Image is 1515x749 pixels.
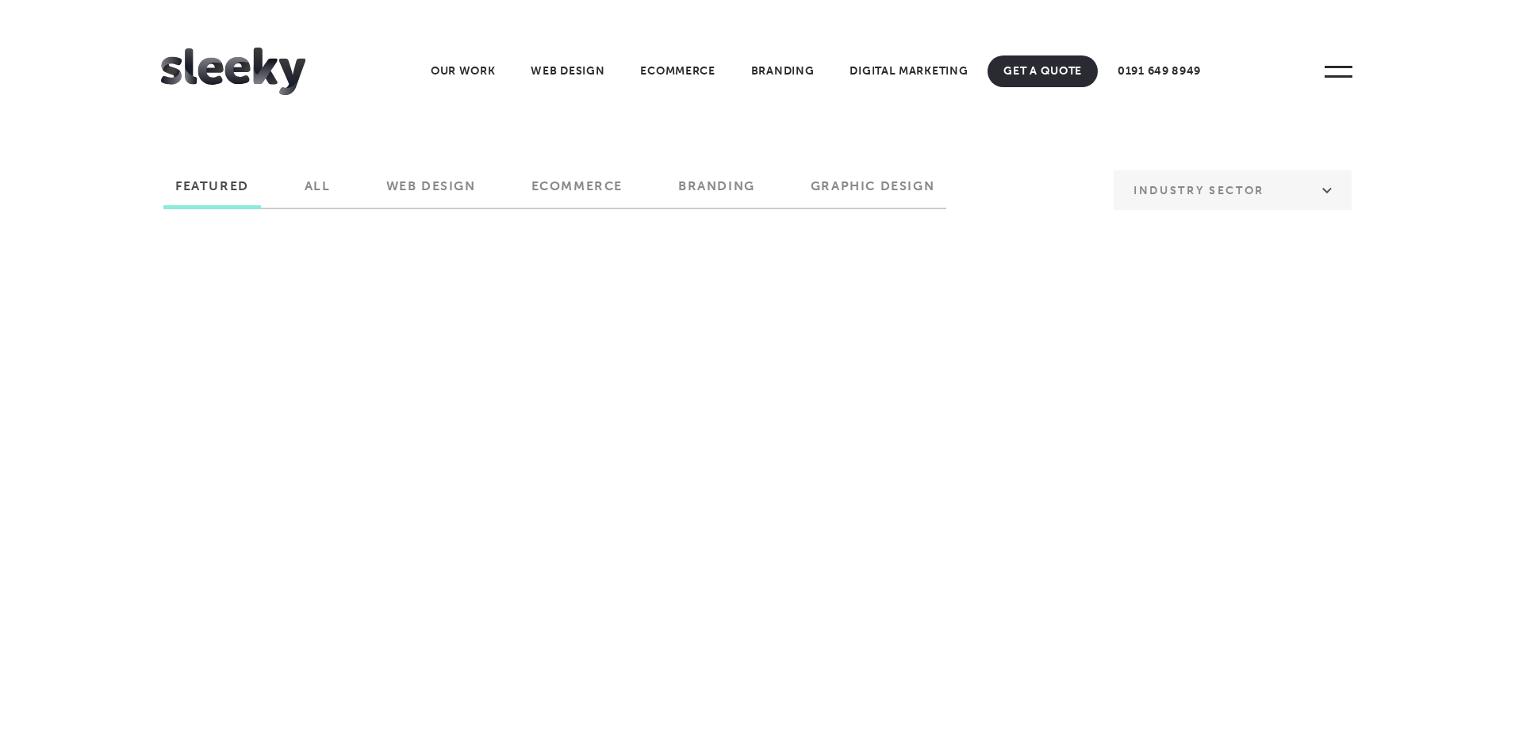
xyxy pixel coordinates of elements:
[799,178,946,205] label: Graphic Design
[415,55,512,87] a: Our Work
[834,55,984,87] a: Digital Marketing
[515,55,620,87] a: Web Design
[735,55,830,87] a: Branding
[293,178,343,205] label: All
[624,55,731,87] a: Ecommerce
[161,48,305,95] img: Sleeky Web Design Newcastle
[666,178,767,205] label: Branding
[988,55,1098,87] a: Get A Quote
[1102,55,1217,87] a: 0191 649 8949
[520,178,635,205] label: Ecommerce
[374,178,488,205] label: Web Design
[163,178,261,205] label: Featured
